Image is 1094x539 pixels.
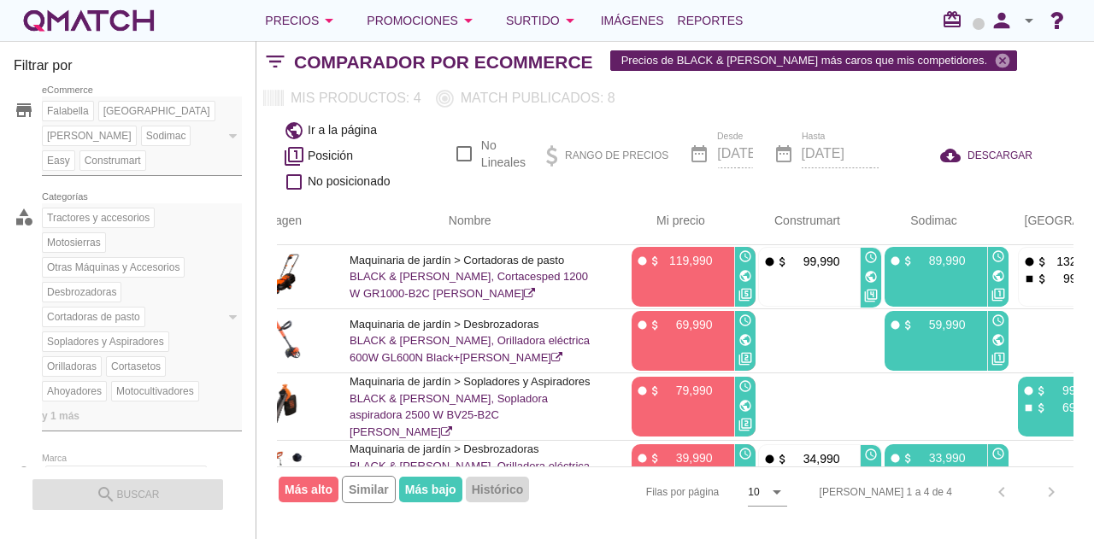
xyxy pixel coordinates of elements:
[738,288,752,302] i: filter_5
[915,316,966,333] p: 59,990
[256,383,309,425] img: 1132857p_15.jpg
[43,128,136,144] span: [PERSON_NAME]
[767,482,787,502] i: arrow_drop_down
[350,334,590,364] a: BLACK & [PERSON_NAME], Orilladora eléctrica 600W GL600N Black+[PERSON_NAME]
[940,145,968,166] i: cloud_download
[636,452,649,465] i: fiber_manual_record
[107,359,165,374] span: Cortasetos
[353,3,492,38] button: Promociones
[43,359,101,374] span: Orilladoras
[776,255,789,268] i: attach_money
[738,418,752,431] i: filter_2
[991,333,1005,347] i: public
[80,153,145,168] span: Construmart
[991,313,1005,327] i: access_time
[649,384,662,397] i: attach_money
[350,270,588,300] a: BLACK & [PERSON_NAME], Cortacesped 1200 W GR1000-B2C [PERSON_NAME]
[1035,384,1048,397] i: attach_money
[1023,272,1036,285] i: stop
[492,3,594,38] button: Surtido
[864,197,991,245] th: Sodimac: Not sorted. Activate to sort ascending.
[738,379,752,393] i: access_time
[1022,384,1035,397] i: fiber_manual_record
[43,153,74,168] span: Easy
[968,148,1032,163] span: DESCARGAR
[942,9,969,30] i: redeem
[43,284,121,300] span: Desbrozadoras
[985,9,1019,32] i: person
[251,3,353,38] button: Precios
[308,147,353,165] span: Posición
[864,448,878,461] i: access_time
[350,373,590,390] p: Maquinaria de jardín > Sopladores y Aspiradores
[789,253,840,270] p: 99,990
[738,249,752,263] i: access_time
[43,384,106,399] span: Ahoyadores
[235,197,330,245] th: Imagen: Not sorted.
[43,210,154,226] span: Tractores y accesorios
[649,452,662,465] i: attach_money
[256,253,309,296] img: 1094805p_15.jpg
[1023,255,1036,268] i: fiber_manual_record
[43,309,144,325] span: Cortadoras de pasto
[1022,401,1035,414] i: stop
[738,352,752,366] i: filter_2
[329,197,610,245] th: Nombre: Not sorted.
[915,252,966,269] p: 89,990
[99,103,215,119] span: [GEOGRAPHIC_DATA]
[902,255,915,267] i: attach_money
[991,447,1005,460] i: access_time
[738,269,752,283] i: public
[902,319,915,331] i: attach_money
[636,319,649,331] i: fiber_manual_record
[594,3,671,38] a: Imágenes
[991,288,1005,302] i: filter_1
[112,384,198,399] span: Motocultivadores
[991,269,1005,283] i: public
[21,3,157,38] a: white-qmatch-logo
[350,460,590,506] a: BLACK & [PERSON_NAME], Orilladora eléctrica 350W 23 cm GL350 Black+[PERSON_NAME].
[1036,255,1049,268] i: attach_money
[748,484,759,500] div: 10
[308,173,391,190] span: No posicionado
[991,352,1005,366] i: filter_1
[789,450,840,467] p: 34,990
[14,207,34,227] i: category
[864,289,878,302] i: filter_4
[738,333,752,347] i: public
[994,52,1011,69] i: cancel
[864,270,878,284] i: public
[649,255,662,267] i: attach_money
[738,399,752,413] i: public
[678,10,744,31] span: Reportes
[991,249,1005,263] i: access_time
[889,452,902,465] i: fiber_manual_record
[662,382,713,399] p: 79,990
[864,250,878,264] i: access_time
[560,10,580,31] i: arrow_drop_down
[636,255,649,267] i: fiber_manual_record
[14,56,242,83] h3: Filtrar por
[1036,272,1049,285] i: attach_money
[256,317,309,360] img: 1128078p_15.jpg
[506,10,580,31] div: Surtido
[662,252,713,269] p: 119,990
[662,449,713,466] p: 39,990
[611,197,738,245] th: Mi precio: Not sorted. Activate to sort ascending.
[350,316,590,333] p: Maquinaria de jardín > Desbrozadoras
[367,10,479,31] div: Promociones
[1019,10,1039,31] i: arrow_drop_down
[649,319,662,331] i: attach_money
[308,121,377,139] span: Ir a la página
[42,407,79,425] span: y 1 más
[458,10,479,31] i: arrow_drop_down
[142,128,191,144] span: Sodimac
[889,255,902,267] i: fiber_manual_record
[776,453,789,466] i: attach_money
[319,10,339,31] i: arrow_drop_down
[284,120,304,141] i: public
[43,103,93,119] span: Falabella
[481,137,526,171] label: No Lineales
[350,441,590,458] p: Maquinaria de jardín > Desbrozadoras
